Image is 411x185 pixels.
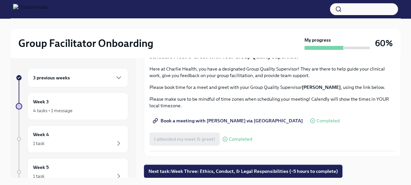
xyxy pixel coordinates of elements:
[13,4,48,14] img: CharlieHealth
[154,117,303,124] span: Book a meeting with [PERSON_NAME] via [GEOGRAPHIC_DATA]
[33,173,44,179] div: 1 task
[149,84,395,91] p: Please book time for a meet and greet with your Group Quality Supervisor , using the link below.
[33,131,49,138] h6: Week 4
[304,37,331,43] strong: My progress
[148,168,338,175] span: Next task : Week Three: Ethics, Conduct, & Legal Responsibilities (~5 hours to complete)
[33,164,49,171] h6: Week 5
[18,37,153,50] h2: Group Facilitator Onboarding
[302,84,341,90] strong: [PERSON_NAME]
[16,92,128,120] a: Week 34 tasks • 1 message
[317,118,340,123] span: Completed
[33,140,44,147] div: 1 task
[149,114,307,127] a: Book a meeting with [PERSON_NAME] via [GEOGRAPHIC_DATA]
[33,74,70,81] h6: 3 previous weeks
[375,37,393,49] h3: 60%
[27,68,128,87] div: 3 previous weeks
[16,125,128,153] a: Week 41 task
[149,66,395,79] p: Here at Charlie Health, you have a designated Group Quality Supervisor! They are there to help gu...
[229,137,252,142] span: Completed
[144,165,342,178] button: Next task:Week Three: Ethics, Conduct, & Legal Responsibilities (~5 hours to complete)
[33,98,49,105] h6: Week 3
[149,96,395,109] p: Please make sure to be mindful of time zones when scheduling your meeting! Calendly will show the...
[33,107,73,114] div: 4 tasks • 1 message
